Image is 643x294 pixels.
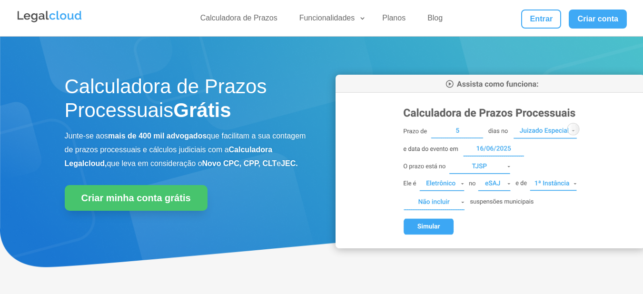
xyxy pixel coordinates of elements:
[16,10,83,24] img: Legalcloud Logo
[294,13,366,27] a: Funcionalidades
[16,17,83,25] a: Logo da Legalcloud
[173,99,231,121] strong: Grátis
[376,13,411,27] a: Planos
[569,10,627,29] a: Criar conta
[202,159,277,167] b: Novo CPC, CPP, CLT
[422,13,448,27] a: Blog
[521,10,561,29] a: Entrar
[108,132,207,140] b: mais de 400 mil advogados
[281,159,298,167] b: JEC.
[65,129,307,170] p: Junte-se aos que facilitam a sua contagem de prazos processuais e cálculos judiciais com a que le...
[65,146,273,167] b: Calculadora Legalcloud,
[195,13,283,27] a: Calculadora de Prazos
[65,75,307,127] h1: Calculadora de Prazos Processuais
[65,185,208,211] a: Criar minha conta grátis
